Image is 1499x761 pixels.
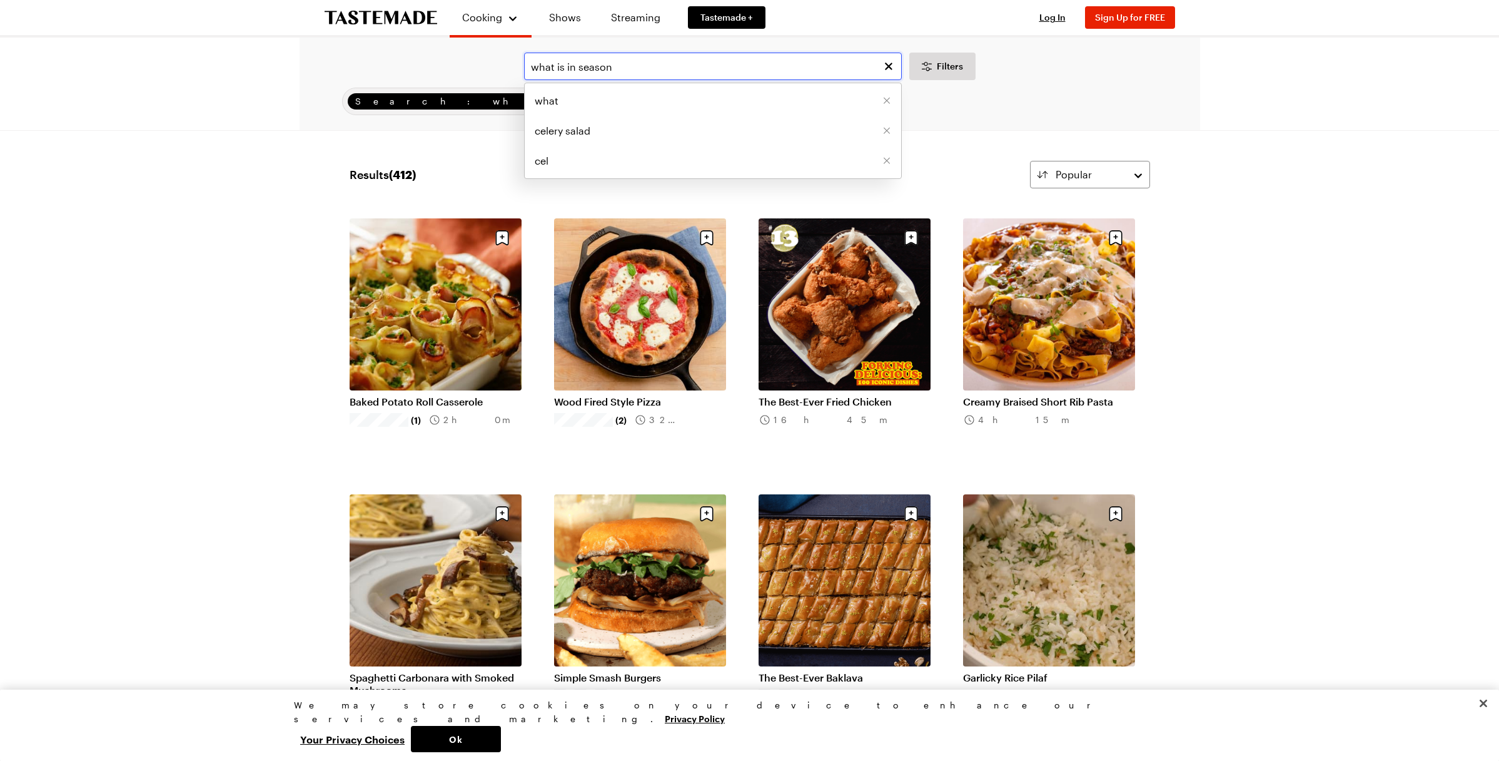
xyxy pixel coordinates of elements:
[355,94,563,108] span: Search: what
[937,60,963,73] span: Filters
[1039,12,1066,23] span: Log In
[350,166,416,183] span: Results
[700,11,753,24] span: Tastemade +
[294,726,411,752] button: Your Privacy Choices
[535,123,590,138] span: celery salad
[389,168,416,181] span: ( 412 )
[325,11,437,25] a: To Tastemade Home Page
[554,672,726,684] a: Simple Smash Burgers
[294,698,1194,752] div: Privacy
[688,6,765,29] a: Tastemade +
[909,53,976,80] button: Desktop filters
[695,226,719,250] button: Save recipe
[1104,226,1128,250] button: Save recipe
[554,396,726,408] a: Wood Fired Style Pizza
[1470,690,1497,717] button: Close
[882,156,891,165] button: Remove [object Object]
[350,672,522,697] a: Spaghetti Carbonara with Smoked Mushrooms
[294,698,1194,726] div: We may store cookies on your device to enhance our services and marketing.
[462,5,519,30] button: Cooking
[490,502,514,526] button: Save recipe
[1056,167,1092,182] span: Popular
[462,11,502,23] span: Cooking
[695,502,719,526] button: Save recipe
[1030,161,1150,188] button: Popular
[963,672,1135,684] a: Garlicky Rice Pilaf
[963,396,1135,408] a: Creamy Braised Short Rib Pasta
[1027,11,1078,24] button: Log In
[1085,6,1175,29] button: Sign Up for FREE
[759,396,931,408] a: The Best-Ever Fried Chicken
[759,672,931,684] a: The Best-Ever Baklava
[535,153,548,168] span: cel
[350,396,522,408] a: Baked Potato Roll Casserole
[1104,502,1128,526] button: Save recipe
[899,502,923,526] button: Save recipe
[1095,12,1165,23] span: Sign Up for FREE
[899,226,923,250] button: Save recipe
[665,712,725,724] a: More information about your privacy, opens in a new tab
[882,59,896,73] button: Clear search
[411,726,501,752] button: Ok
[535,93,558,108] span: what
[490,226,514,250] button: Save recipe
[882,96,891,105] button: Remove [object Object]
[882,126,891,135] button: Remove [object Object]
